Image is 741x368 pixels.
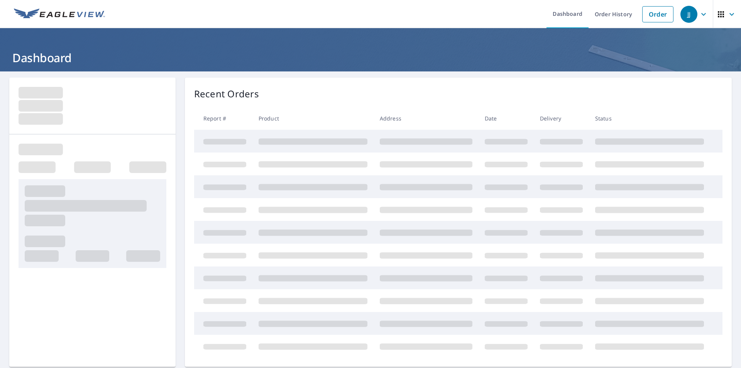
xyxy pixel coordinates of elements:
th: Report # [194,107,252,130]
img: EV Logo [14,8,105,20]
div: JJ [680,6,697,23]
th: Date [479,107,534,130]
th: Address [374,107,479,130]
th: Product [252,107,374,130]
th: Delivery [534,107,589,130]
p: Recent Orders [194,87,259,101]
th: Status [589,107,710,130]
h1: Dashboard [9,50,732,66]
a: Order [642,6,673,22]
